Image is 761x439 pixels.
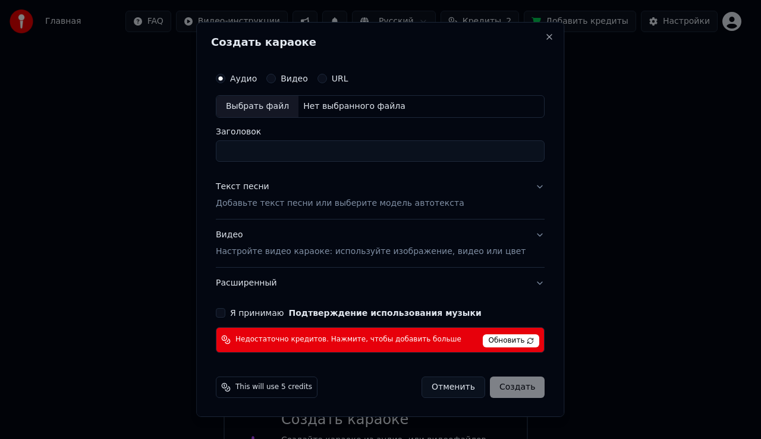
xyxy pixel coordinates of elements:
[216,219,545,267] button: ВидеоНастройте видео караоке: используйте изображение, видео или цвет
[230,309,482,317] label: Я принимаю
[235,335,461,344] span: Недостаточно кредитов. Нажмите, чтобы добавить больше
[211,37,549,48] h2: Создать караоке
[235,382,312,392] span: This will use 5 credits
[216,171,545,219] button: Текст песниДобавьте текст песни или выберите модель автотекста
[216,246,526,258] p: Настройте видео караоке: используйте изображение, видео или цвет
[230,74,257,83] label: Аудио
[216,127,545,136] label: Заголовок
[298,101,410,112] div: Нет выбранного файла
[216,181,269,193] div: Текст песни
[483,334,540,347] span: Обновить
[216,96,298,117] div: Выбрать файл
[216,229,526,258] div: Видео
[216,268,545,299] button: Расширенный
[332,74,348,83] label: URL
[289,309,482,317] button: Я принимаю
[422,377,485,398] button: Отменить
[216,197,464,209] p: Добавьте текст песни или выберите модель автотекста
[281,74,308,83] label: Видео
